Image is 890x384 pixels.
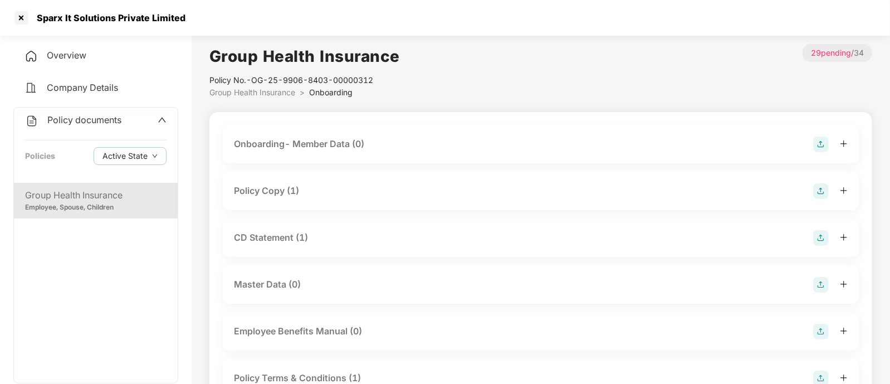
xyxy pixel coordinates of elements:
[300,88,305,97] span: >
[813,324,829,339] img: svg+xml;base64,PHN2ZyB4bWxucz0iaHR0cDovL3d3dy53My5vcmcvMjAwMC9zdmciIHdpZHRoPSIyOCIgaGVpZ2h0PSIyOC...
[803,44,872,62] p: / 34
[25,50,38,63] img: svg+xml;base64,PHN2ZyB4bWxucz0iaHR0cDovL3d3dy53My5vcmcvMjAwMC9zdmciIHdpZHRoPSIyNCIgaGVpZ2h0PSIyNC...
[25,202,167,213] div: Employee, Spouse, Children
[158,115,167,124] span: up
[25,188,167,202] div: Group Health Insurance
[94,147,167,165] button: Active Statedown
[209,88,295,97] span: Group Health Insurance
[813,230,829,246] img: svg+xml;base64,PHN2ZyB4bWxucz0iaHR0cDovL3d3dy53My5vcmcvMjAwMC9zdmciIHdpZHRoPSIyOCIgaGVpZ2h0PSIyOC...
[47,114,121,125] span: Policy documents
[152,153,158,159] span: down
[813,183,829,199] img: svg+xml;base64,PHN2ZyB4bWxucz0iaHR0cDovL3d3dy53My5vcmcvMjAwMC9zdmciIHdpZHRoPSIyOCIgaGVpZ2h0PSIyOC...
[309,88,353,97] span: Onboarding
[209,74,400,86] div: Policy No.- OG-25-9906-8403-00000312
[25,81,38,95] img: svg+xml;base64,PHN2ZyB4bWxucz0iaHR0cDovL3d3dy53My5vcmcvMjAwMC9zdmciIHdpZHRoPSIyNCIgaGVpZ2h0PSIyNC...
[840,280,848,288] span: plus
[234,324,362,338] div: Employee Benefits Manual (0)
[209,44,400,69] h1: Group Health Insurance
[234,278,301,291] div: Master Data (0)
[102,150,148,162] span: Active State
[840,234,848,241] span: plus
[234,231,308,245] div: CD Statement (1)
[813,277,829,293] img: svg+xml;base64,PHN2ZyB4bWxucz0iaHR0cDovL3d3dy53My5vcmcvMjAwMC9zdmciIHdpZHRoPSIyOCIgaGVpZ2h0PSIyOC...
[813,137,829,152] img: svg+xml;base64,PHN2ZyB4bWxucz0iaHR0cDovL3d3dy53My5vcmcvMjAwMC9zdmciIHdpZHRoPSIyOCIgaGVpZ2h0PSIyOC...
[840,327,848,335] span: plus
[234,137,364,151] div: Onboarding- Member Data (0)
[811,48,851,57] span: 29 pending
[25,150,55,162] div: Policies
[840,187,848,195] span: plus
[840,140,848,148] span: plus
[47,82,118,93] span: Company Details
[47,50,86,61] span: Overview
[30,12,185,23] div: Sparx It Solutions Private Limited
[234,184,299,198] div: Policy Copy (1)
[840,374,848,382] span: plus
[25,114,38,128] img: svg+xml;base64,PHN2ZyB4bWxucz0iaHR0cDovL3d3dy53My5vcmcvMjAwMC9zdmciIHdpZHRoPSIyNCIgaGVpZ2h0PSIyNC...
